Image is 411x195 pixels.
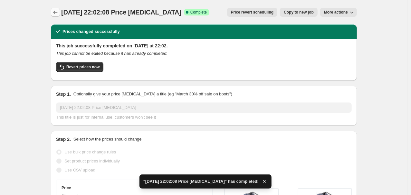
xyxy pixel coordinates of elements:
h2: This job successfully completed on [DATE] at 22:02. [56,43,352,49]
span: [DATE] 22:02:08 Price [MEDICAL_DATA] [61,9,181,16]
button: Copy to new job [280,8,318,17]
h2: Prices changed successfully [62,28,120,35]
button: More actions [320,8,357,17]
span: More actions [324,10,348,15]
span: "[DATE] 22:02:08 Price [MEDICAL_DATA]" has completed! [143,178,259,185]
span: Revert prices now [66,64,100,70]
h6: STOREFRONT EXAMPLE [225,180,352,185]
p: Select how the prices should change [73,136,142,142]
button: Price change jobs [51,8,60,17]
button: Price revert scheduling [227,8,278,17]
span: Use CSV upload [64,168,95,172]
input: 30% off holiday sale [56,102,352,113]
button: Revert prices now [56,62,103,72]
span: Price revert scheduling [231,10,274,15]
h2: Step 2. [56,136,71,142]
h3: Price [62,185,71,190]
span: Set product prices individually [64,159,120,163]
i: This job cannot be edited because it has already completed. [56,51,167,56]
span: This title is just for internal use, customers won't see it [56,115,156,120]
span: Copy to new job [284,10,314,15]
h2: Step 1. [56,91,71,97]
span: Complete [190,10,207,15]
p: Optionally give your price [MEDICAL_DATA] a title (eg "March 30% off sale on boots") [73,91,232,97]
span: Use bulk price change rules [64,150,116,154]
